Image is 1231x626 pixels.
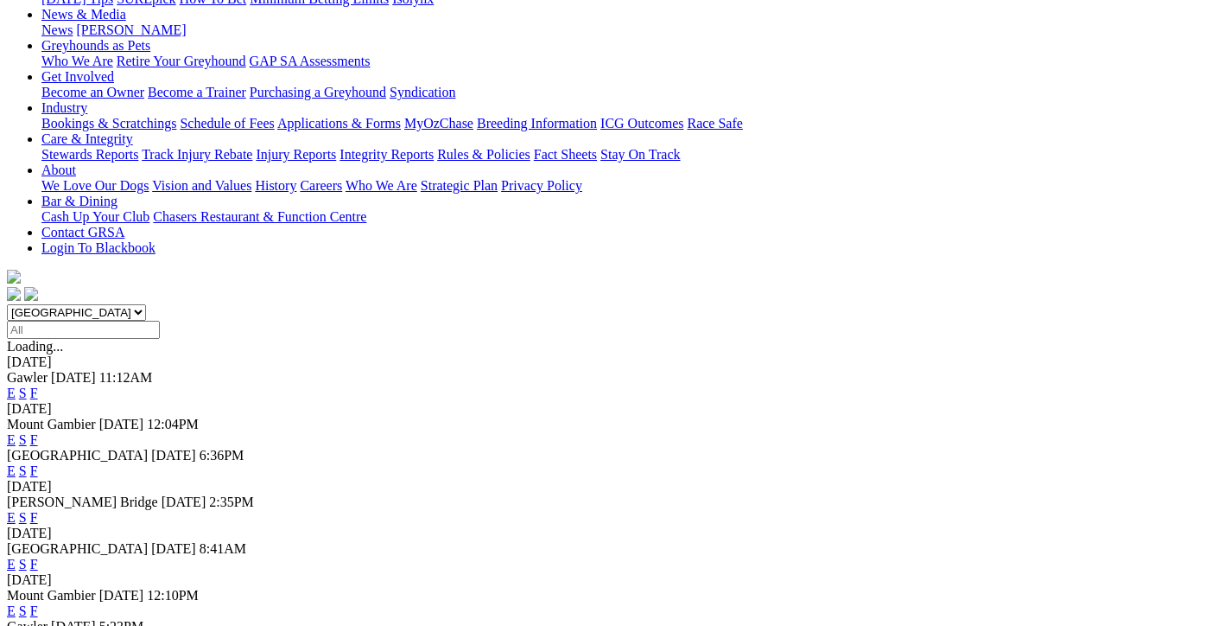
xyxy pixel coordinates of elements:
a: F [30,432,38,447]
a: Login To Blackbook [41,240,155,255]
a: Stay On Track [600,147,680,162]
a: MyOzChase [404,116,473,131]
span: 12:04PM [147,417,199,431]
a: About [41,163,76,177]
a: Get Involved [41,69,114,84]
a: S [19,557,27,572]
a: E [7,557,16,572]
div: News & Media [41,22,1224,38]
a: Contact GRSA [41,225,124,240]
a: Bar & Dining [41,194,117,208]
a: Become a Trainer [148,85,246,99]
a: Schedule of Fees [180,116,274,131]
a: News [41,22,73,37]
span: Mount Gambier [7,588,96,603]
a: Track Injury Rebate [142,147,252,162]
a: S [19,386,27,400]
a: Careers [300,178,342,193]
span: [DATE] [162,495,206,509]
span: 6:36PM [200,448,244,463]
span: Loading... [7,339,63,354]
a: Industry [41,100,87,115]
a: Injury Reports [256,147,336,162]
div: [DATE] [7,401,1224,417]
a: Purchasing a Greyhound [250,85,386,99]
span: 8:41AM [200,541,246,556]
a: Privacy Policy [501,178,582,193]
div: Get Involved [41,85,1224,100]
a: Greyhounds as Pets [41,38,150,53]
span: [DATE] [99,417,144,431]
span: [DATE] [151,541,196,556]
img: facebook.svg [7,287,21,301]
a: Bookings & Scratchings [41,116,176,131]
a: E [7,604,16,618]
a: E [7,510,16,525]
span: [PERSON_NAME] Bridge [7,495,158,509]
div: [DATE] [7,355,1224,370]
a: E [7,386,16,400]
a: S [19,604,27,618]
div: About [41,178,1224,194]
a: Rules & Policies [437,147,530,162]
span: Mount Gambier [7,417,96,431]
a: S [19,463,27,478]
div: [DATE] [7,526,1224,541]
span: 12:10PM [147,588,199,603]
a: F [30,604,38,618]
span: [GEOGRAPHIC_DATA] [7,448,148,463]
span: 11:12AM [99,370,153,385]
a: News & Media [41,7,126,22]
div: [DATE] [7,572,1224,588]
span: Gawler [7,370,48,385]
a: Stewards Reports [41,147,138,162]
div: [DATE] [7,479,1224,495]
a: Become an Owner [41,85,144,99]
a: History [255,178,296,193]
a: GAP SA Assessments [250,54,371,68]
span: [GEOGRAPHIC_DATA] [7,541,148,556]
a: Chasers Restaurant & Function Centre [153,209,366,224]
a: Care & Integrity [41,131,133,146]
a: E [7,432,16,447]
div: Bar & Dining [41,209,1224,225]
a: Breeding Information [477,116,597,131]
a: Integrity Reports [339,147,434,162]
a: F [30,386,38,400]
div: Greyhounds as Pets [41,54,1224,69]
input: Select date [7,321,160,339]
a: Race Safe [687,116,742,131]
a: Vision and Values [152,178,251,193]
a: Applications & Forms [277,116,401,131]
a: F [30,510,38,525]
span: [DATE] [99,588,144,603]
span: 2:35PM [209,495,254,509]
a: ICG Outcomes [600,116,683,131]
a: Fact Sheets [534,147,597,162]
a: Strategic Plan [421,178,498,193]
a: Cash Up Your Club [41,209,149,224]
span: [DATE] [151,448,196,463]
span: [DATE] [51,370,96,385]
img: logo-grsa-white.png [7,270,21,284]
a: F [30,557,38,572]
img: twitter.svg [24,287,38,301]
a: Who We Are [41,54,113,68]
div: Industry [41,116,1224,131]
a: Retire Your Greyhound [117,54,246,68]
div: Care & Integrity [41,147,1224,163]
a: S [19,510,27,525]
a: Syndication [390,85,455,99]
a: [PERSON_NAME] [76,22,186,37]
a: We Love Our Dogs [41,178,149,193]
a: S [19,432,27,447]
a: Who We Are [346,178,417,193]
a: E [7,463,16,478]
a: F [30,463,38,478]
